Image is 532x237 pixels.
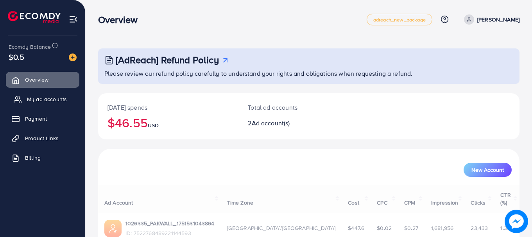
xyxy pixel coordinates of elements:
[25,154,41,162] span: Billing
[69,53,77,61] img: image
[6,111,79,127] a: Payment
[27,95,67,103] span: My ad accounts
[505,210,528,233] img: image
[248,103,335,112] p: Total ad accounts
[9,51,25,62] span: $0.5
[104,69,515,78] p: Please review our refund policy carefully to understand your rights and obligations when requesti...
[98,14,144,25] h3: Overview
[9,43,51,51] span: Ecomdy Balance
[25,76,48,84] span: Overview
[6,130,79,146] a: Product Links
[471,167,504,173] span: New Account
[25,115,47,123] span: Payment
[69,15,78,24] img: menu
[6,150,79,166] a: Billing
[367,14,432,25] a: adreach_new_package
[107,103,229,112] p: [DATE] spends
[8,11,61,23] img: logo
[461,14,519,25] a: [PERSON_NAME]
[107,115,229,130] h2: $46.55
[248,119,335,127] h2: 2
[6,91,79,107] a: My ad accounts
[464,163,512,177] button: New Account
[148,121,159,129] span: USD
[25,134,59,142] span: Product Links
[252,119,290,127] span: Ad account(s)
[373,17,426,22] span: adreach_new_package
[477,15,519,24] p: [PERSON_NAME]
[6,72,79,87] a: Overview
[116,54,219,66] h3: [AdReach] Refund Policy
